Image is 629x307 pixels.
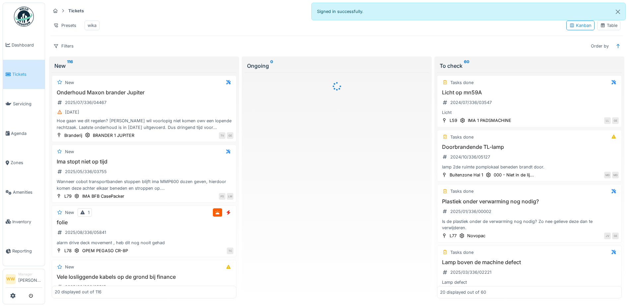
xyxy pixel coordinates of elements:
div: MD [612,172,619,178]
a: Agenda [3,119,45,148]
div: 2025/01/336/00002 [450,208,491,215]
div: JV [604,233,611,239]
span: Servicing [13,101,42,107]
div: GE [612,233,619,239]
div: Manager [18,272,42,277]
div: Hoe gaan we dit regelen? [PERSON_NAME] wil voorlopig niet komen owv een lopende rechtzaak. Laatst... [55,118,233,130]
a: Dashboard [3,30,45,60]
div: Buitenzone Hal 1 [450,172,483,178]
img: Badge_color-CXgf-gQk.svg [14,7,34,27]
div: Tasks done [450,134,473,140]
span: Dashboard [12,42,42,48]
div: wika [88,22,96,29]
li: [PERSON_NAME] [18,272,42,286]
div: Kanban [569,22,592,29]
div: 000 - Niet in de lij... [494,172,534,178]
div: New [65,264,74,270]
div: lamp 2de ruimte pomplokaal beneden brandt door. [440,164,619,170]
div: 20 displayed out of 116 [55,289,101,295]
div: 2025/03/336/02221 [450,269,491,275]
div: IMA BFB CasePacker [82,193,124,199]
a: Amenities [3,177,45,207]
div: Order by [588,41,612,51]
div: Tasks done [450,79,473,86]
h3: folie [55,219,233,226]
h3: Plastiek onder verwarming nog nodig? [440,198,619,205]
h3: Onderhoud Maxon brander Jupiter [55,89,233,96]
div: 2025/07/336/04467 [65,99,106,106]
div: BRANDER 1 JUPITER [93,132,134,139]
div: GE [612,117,619,124]
div: LM [227,193,233,200]
div: Presets [50,21,79,30]
sup: 0 [270,62,273,70]
span: Amenities [13,189,42,195]
a: Inventory [3,207,45,237]
div: Filters [50,41,77,51]
span: Inventory [12,219,42,225]
span: Zones [11,159,42,166]
div: L77 [450,233,457,239]
span: Agenda [11,130,42,137]
h3: Licht op mn59A [440,89,619,96]
div: Lamp defect [440,279,619,285]
div: MD [604,172,611,178]
div: IMA 1 PADSMACHINE [468,117,511,124]
div: PS [219,193,225,200]
div: Is de plastiek onder de verwarming nog nodig? Zo nee gelieve deze dan te verwijderen. [440,218,619,231]
h3: Doorbrandende TL-lamp [440,144,619,150]
div: Signed in successfully. [311,3,626,20]
div: Wanneer cobot transportbanden stoppen blijft ima MMP600 dozen geven, hierdoor komen deze achter e... [55,178,233,191]
div: New [65,149,74,155]
div: Tasks done [450,188,473,194]
sup: 116 [67,62,73,70]
div: Tasks done [450,249,473,256]
div: alarm drive deck movement , heb dit nog nooit gehad [55,240,233,246]
div: New [65,209,74,216]
span: Tickets [12,71,42,77]
h3: Lamp boven de machine defect [440,259,619,265]
div: L59 [450,117,457,124]
div: Novopac [467,233,485,239]
div: 20 displayed out of 60 [440,289,486,295]
div: GE [227,132,233,139]
div: 2025/08/336/05841 [65,229,106,236]
div: Branderij [64,132,82,139]
div: TC [227,248,233,254]
h3: Ima stopt niet op tijd [55,158,233,165]
div: [DATE] [65,109,79,115]
div: OPEM PEGASO CR-8P [82,248,128,254]
div: 2025/08/336/05519 [65,284,106,290]
a: Servicing [3,89,45,119]
a: WW Manager[PERSON_NAME] [6,272,42,288]
div: To check [440,62,619,70]
a: Tickets [3,60,45,89]
strong: Tickets [66,8,87,14]
h3: Vele losliggende kabels op de grond bij finance [55,274,233,280]
div: 2024/10/336/05127 [450,154,490,160]
a: Reporting [3,237,45,266]
div: 2024/07/336/03547 [450,99,492,106]
div: L78 [64,248,72,254]
div: 2025/05/336/03755 [65,168,107,175]
span: Reporting [12,248,42,254]
div: TV [219,132,225,139]
div: Licht [440,109,619,116]
a: Zones [3,148,45,178]
div: New [65,79,74,86]
div: New [54,62,234,70]
div: Ongoing [247,62,426,70]
div: Table [600,22,617,29]
li: WW [6,274,16,284]
div: 1 [88,209,90,216]
div: LL [604,117,611,124]
sup: 60 [464,62,470,70]
button: Close [610,3,625,21]
div: L79 [64,193,72,199]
